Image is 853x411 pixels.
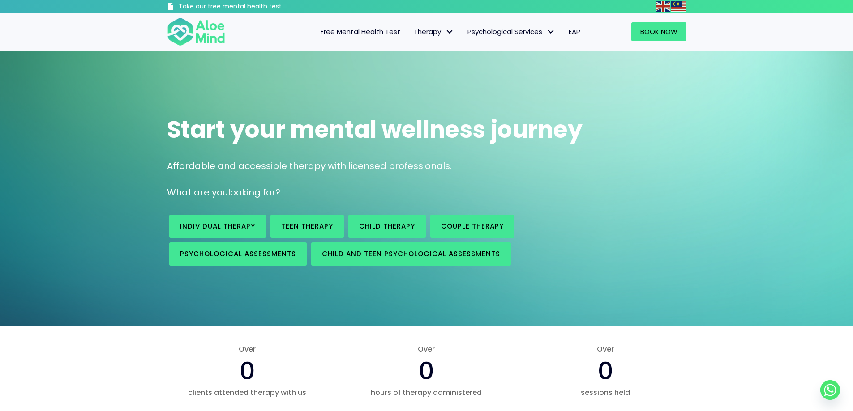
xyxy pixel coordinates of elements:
a: English [656,1,671,11]
img: en [656,1,670,12]
a: Couple therapy [430,215,514,238]
span: Start your mental wellness journey [167,113,583,146]
span: looking for? [228,186,280,199]
span: Therapy [414,27,454,36]
span: Over [167,344,328,354]
span: Child Therapy [359,221,415,231]
span: Psychological assessments [180,249,296,258]
h3: Take our free mental health test [179,2,330,11]
span: sessions held [525,387,686,398]
span: Psychological Services [467,27,555,36]
a: Psychological assessments [169,242,307,266]
span: Over [525,344,686,354]
span: clients attended therapy with us [167,387,328,398]
a: EAP [562,22,587,41]
span: Over [346,344,507,354]
span: Child and Teen Psychological assessments [322,249,500,258]
span: Free Mental Health Test [321,27,400,36]
span: Psychological Services: submenu [544,25,557,38]
span: What are you [167,186,228,199]
a: Teen Therapy [270,215,344,238]
span: EAP [569,27,580,36]
a: Child and Teen Psychological assessments [311,242,511,266]
a: Psychological ServicesPsychological Services: submenu [461,22,562,41]
span: 0 [419,354,434,388]
img: Aloe mind Logo [167,17,225,47]
a: Malay [671,1,686,11]
span: Couple therapy [441,221,504,231]
a: Individual therapy [169,215,266,238]
img: ms [671,1,686,12]
p: Affordable and accessible therapy with licensed professionals. [167,160,686,173]
a: TherapyTherapy: submenu [407,22,461,41]
a: Free Mental Health Test [314,22,407,41]
span: Individual therapy [180,221,255,231]
nav: Menu [237,22,587,41]
span: 0 [598,354,613,388]
span: 0 [240,354,255,388]
a: Book Now [631,22,686,41]
span: Book Now [640,27,677,36]
a: Child Therapy [348,215,426,238]
span: hours of therapy administered [346,387,507,398]
span: Teen Therapy [281,221,333,231]
a: Take our free mental health test [167,2,330,13]
span: Therapy: submenu [443,25,456,38]
a: Whatsapp [820,380,840,400]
